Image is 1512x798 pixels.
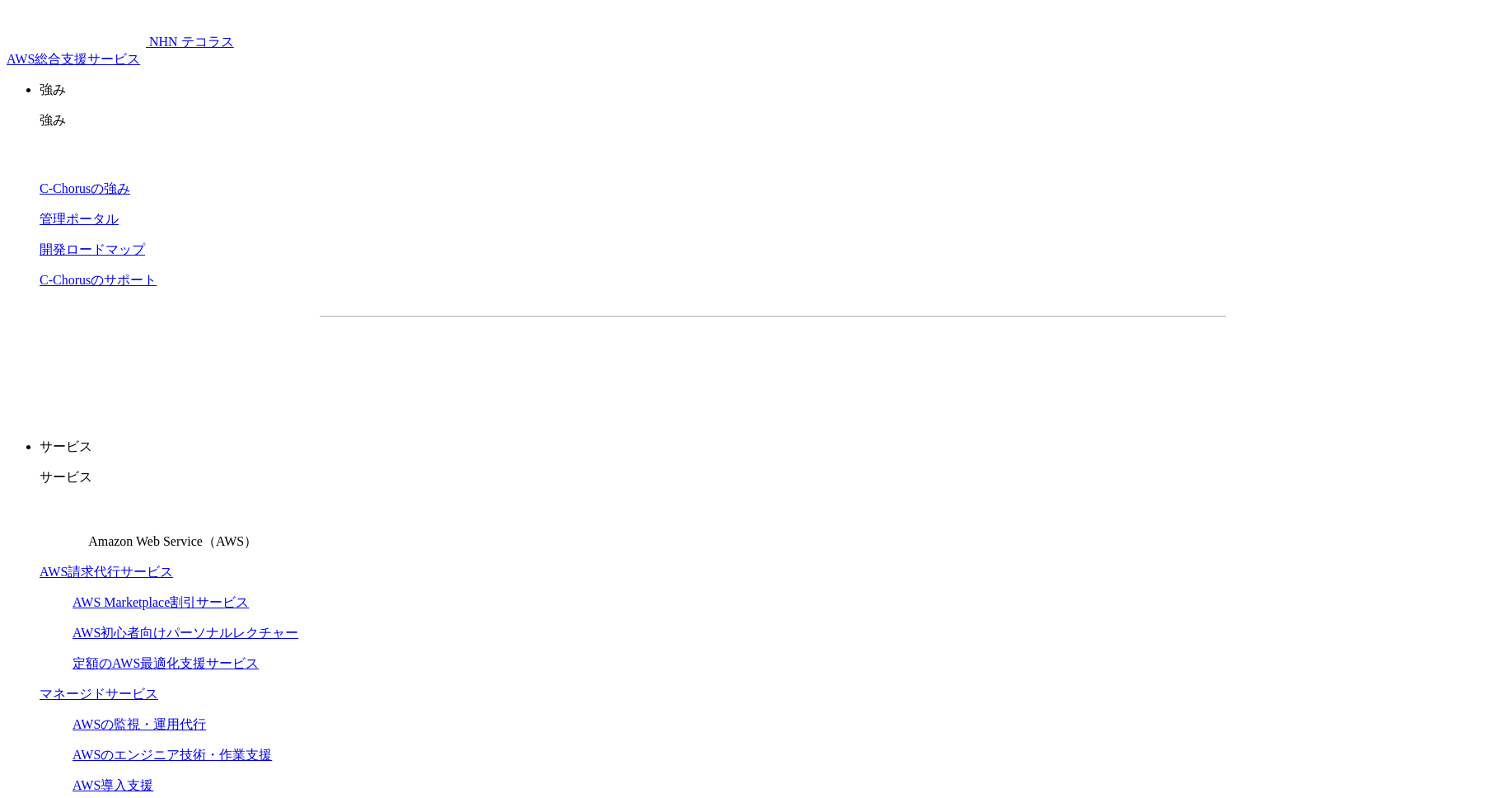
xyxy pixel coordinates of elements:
a: AWS初心者向けパーソナルレクチャー [73,626,298,640]
p: 強み [40,82,1505,99]
a: AWS Marketplace割引サービス [73,595,249,609]
a: まずは相談する [781,343,1046,384]
p: サービス [40,439,1505,456]
img: Amazon Web Service（AWS） [40,500,86,546]
a: AWS総合支援サービス C-Chorus NHN テコラスAWS総合支援サービス [7,35,234,66]
a: 定額のAWS最適化支援サービス [73,656,259,670]
p: サービス [40,469,1505,486]
a: C-Chorusのサポート [40,273,157,287]
a: 開発ロードマップ [40,242,145,256]
a: AWSのエンジニア技術・作業支援 [73,748,272,762]
a: マネージドサービス [40,687,158,701]
a: AWSの監視・運用代行 [73,717,206,731]
a: 資料を請求する [499,343,765,384]
a: AWS導入支援 [73,778,153,792]
a: AWS請求代行サービス [40,565,173,579]
a: 管理ポータル [40,212,119,226]
span: Amazon Web Service（AWS） [88,534,257,548]
a: C-Chorusの強み [40,181,130,195]
p: 強み [40,112,1505,129]
img: AWS総合支援サービス C-Chorus [7,7,146,46]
